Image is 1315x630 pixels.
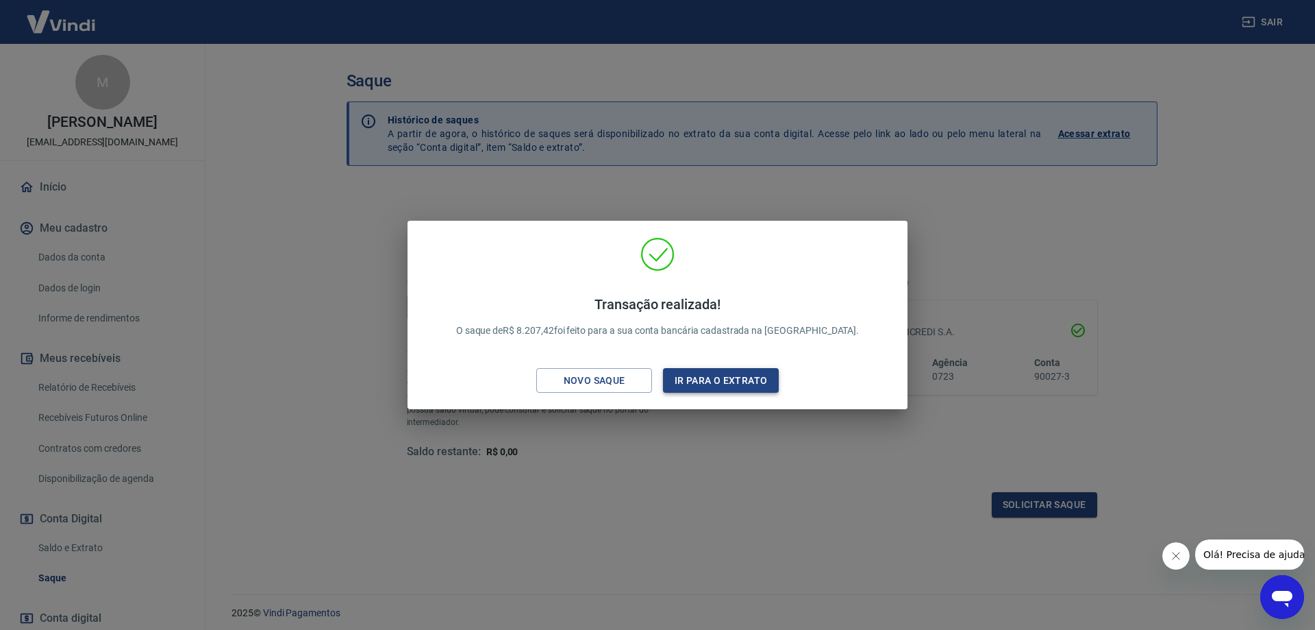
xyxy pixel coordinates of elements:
[1162,542,1190,570] iframe: Fechar mensagem
[8,10,115,21] span: Olá! Precisa de ajuda?
[1195,540,1304,570] iframe: Mensagem da empresa
[547,372,642,389] div: Novo saque
[1260,575,1304,619] iframe: Botão para abrir a janela de mensagens
[536,368,652,393] button: Novo saque
[456,296,860,338] p: O saque de R$ 8.207,42 foi feito para a sua conta bancária cadastrada na [GEOGRAPHIC_DATA].
[456,296,860,313] h4: Transação realizada!
[663,368,779,393] button: Ir para o extrato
